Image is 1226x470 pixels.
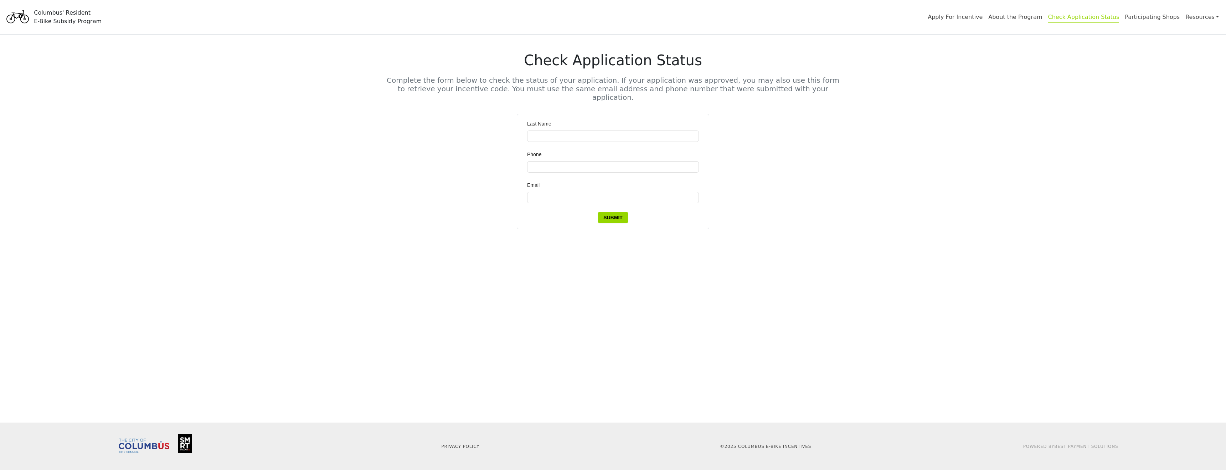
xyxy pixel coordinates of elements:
input: Last Name [527,131,699,142]
label: Phone [527,150,546,158]
label: Last Name [527,120,556,128]
h1: Check Application Status [386,52,840,69]
p: © 2025 Columbus E-Bike Incentives [617,443,914,450]
a: Powered ByBest Payment Solutions [1023,444,1118,449]
input: Email [527,192,699,203]
span: Submit [603,214,623,221]
img: Program logo [4,5,31,30]
a: About the Program [988,14,1042,20]
button: Submit [598,212,628,223]
a: Participating Shops [1125,14,1180,20]
a: Apply For Incentive [928,14,983,20]
a: Resources [1185,10,1219,24]
input: Phone [527,161,699,173]
div: Columbus' Resident E-Bike Subsidy Program [34,9,102,26]
a: Columbus' ResidentE-Bike Subsidy Program [4,12,102,21]
img: Columbus City Council [119,439,169,453]
a: Privacy Policy [442,444,480,449]
label: Email [527,181,545,189]
h5: Complete the form below to check the status of your application. If your application was approved... [386,76,840,102]
a: Check Application Status [1048,14,1119,23]
img: Smart Columbus [178,434,192,453]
